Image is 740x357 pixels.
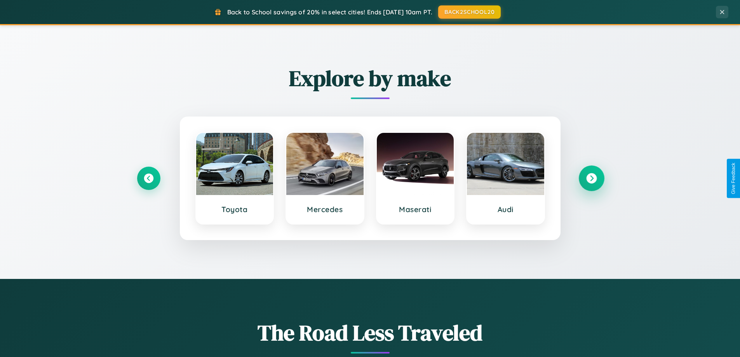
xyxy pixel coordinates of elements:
[475,205,536,214] h3: Audi
[204,205,266,214] h3: Toyota
[385,205,446,214] h3: Maserati
[137,318,603,348] h1: The Road Less Traveled
[227,8,432,16] span: Back to School savings of 20% in select cities! Ends [DATE] 10am PT.
[294,205,356,214] h3: Mercedes
[438,5,501,19] button: BACK2SCHOOL20
[137,63,603,93] h2: Explore by make
[731,163,736,194] div: Give Feedback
